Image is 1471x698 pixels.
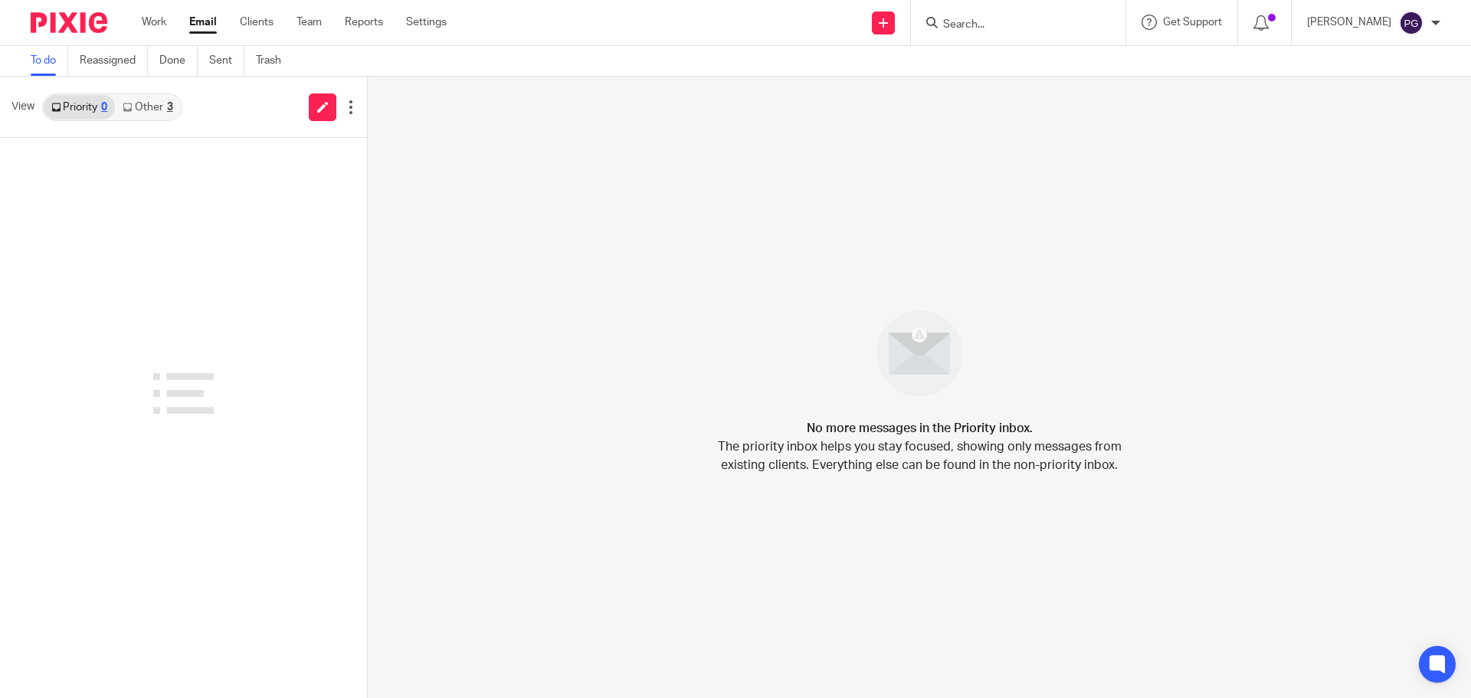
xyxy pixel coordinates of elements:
[807,419,1033,437] h4: No more messages in the Priority inbox.
[1399,11,1423,35] img: svg%3E
[716,437,1122,474] p: The priority inbox helps you stay focused, showing only messages from existing clients. Everythin...
[142,15,166,30] a: Work
[406,15,447,30] a: Settings
[240,15,274,30] a: Clients
[44,95,115,120] a: Priority0
[31,46,68,76] a: To do
[11,99,34,115] span: View
[115,95,180,120] a: Other3
[867,300,973,407] img: image
[1307,15,1391,30] p: [PERSON_NAME]
[31,12,107,33] img: Pixie
[296,15,322,30] a: Team
[159,46,198,76] a: Done
[80,46,148,76] a: Reassigned
[167,102,173,113] div: 3
[1163,17,1222,28] span: Get Support
[942,18,1079,32] input: Search
[101,102,107,113] div: 0
[209,46,244,76] a: Sent
[189,15,217,30] a: Email
[345,15,383,30] a: Reports
[256,46,293,76] a: Trash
